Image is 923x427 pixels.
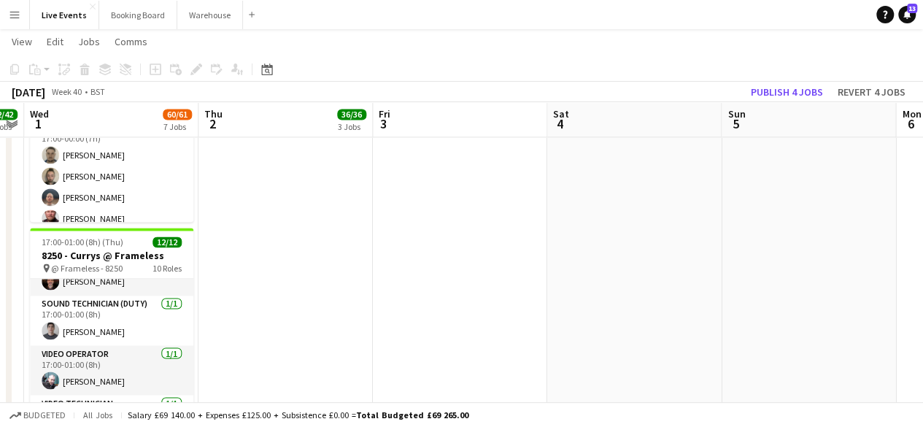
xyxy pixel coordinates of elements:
a: View [6,32,38,51]
button: Budgeted [7,407,68,423]
span: View [12,35,32,48]
span: Jobs [78,35,100,48]
span: All jobs [80,409,115,420]
span: Comms [115,35,147,48]
a: Edit [41,32,69,51]
button: Booking Board [99,1,177,29]
button: Publish 4 jobs [745,82,829,101]
a: 13 [898,6,916,23]
div: [DATE] [12,85,45,99]
span: Week 40 [48,86,85,97]
span: Total Budgeted £69 265.00 [356,409,468,420]
button: Warehouse [177,1,243,29]
button: Revert 4 jobs [832,82,911,101]
button: Live Events [30,1,99,29]
div: BST [90,86,105,97]
span: Edit [47,35,63,48]
span: 13 [907,4,917,13]
a: Jobs [72,32,106,51]
span: Budgeted [23,410,66,420]
div: Salary £69 140.00 + Expenses £125.00 + Subsistence £0.00 = [128,409,468,420]
a: Comms [109,32,153,51]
